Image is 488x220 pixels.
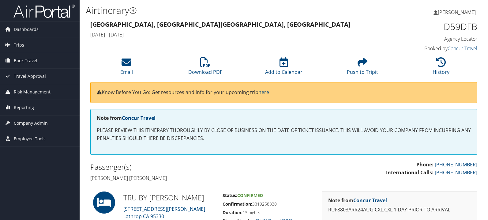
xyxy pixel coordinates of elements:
a: [PHONE_NUMBER] [435,161,477,168]
strong: Duration: [223,210,242,215]
h4: Booked by [388,45,478,52]
span: Risk Management [14,84,51,100]
a: Download PDF [188,61,222,75]
a: [PHONE_NUMBER] [435,169,477,176]
a: here [258,89,269,96]
span: Trips [14,37,24,53]
h4: [DATE] - [DATE] [90,31,378,38]
strong: International Calls: [386,169,434,176]
p: RUF8803ARR24AUG CXL:CXL 1 DAY PRIOR TO ARRIVAL [328,206,471,214]
span: Travel Approval [14,69,46,84]
h1: D59DFB [388,20,478,33]
strong: Confirmation: [223,201,252,207]
span: Book Travel [14,53,37,68]
a: Concur Travel [448,45,477,52]
a: History [433,61,449,75]
a: Push to Tripit [347,61,378,75]
a: Email [120,61,133,75]
span: Confirmed [237,192,263,198]
span: Company Admin [14,116,48,131]
strong: Note from [328,197,387,204]
a: Add to Calendar [265,61,302,75]
strong: Note from [97,115,156,121]
img: airportal-logo.png [13,4,75,18]
h4: Agency Locator [388,36,478,42]
a: Concur Travel [122,115,156,121]
h4: [PERSON_NAME] [PERSON_NAME] [90,175,279,181]
a: [STREET_ADDRESS][PERSON_NAME]Lathrop CA 95330 [123,206,205,220]
p: Know Before You Go: Get resources and info for your upcoming trip [97,89,471,97]
span: [PERSON_NAME] [438,9,476,16]
strong: Status: [223,192,237,198]
a: Concur Travel [353,197,387,204]
strong: [GEOGRAPHIC_DATA], [GEOGRAPHIC_DATA] [GEOGRAPHIC_DATA], [GEOGRAPHIC_DATA] [90,20,351,28]
h2: TRU BY [PERSON_NAME] [123,192,213,203]
span: Reporting [14,100,34,115]
h5: 13 nights [223,210,312,216]
strong: Phone: [416,161,434,168]
span: Employee Tools [14,131,46,146]
h5: 3319258830 [223,201,312,207]
h2: Passenger(s) [90,162,279,172]
a: [PERSON_NAME] [434,3,482,21]
h1: Airtinerary® [86,4,350,17]
span: Dashboards [14,22,39,37]
p: PLEASE REVIEW THIS ITINERARY THOROUGHLY BY CLOSE OF BUSINESS ON THE DATE OF TICKET ISSUANCE. THIS... [97,127,471,142]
